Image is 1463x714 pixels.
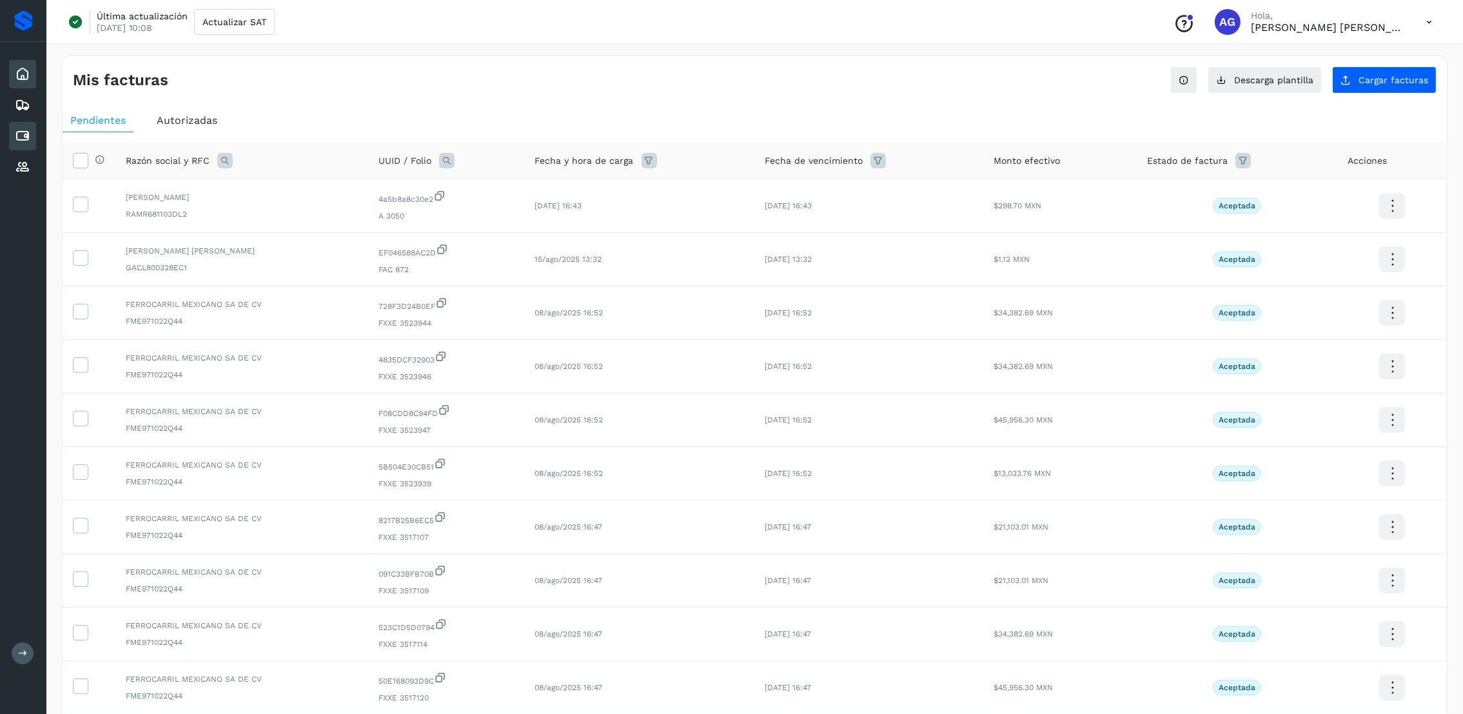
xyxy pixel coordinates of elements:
span: 091C33BFB70B [378,564,514,580]
span: 08/ago/2025 16:52 [535,308,604,317]
p: Abigail Gonzalez Leon [1251,21,1406,34]
span: Actualizar SAT [202,17,266,26]
span: [DATE] 16:47 [765,683,811,692]
span: $1.12 MXN [994,255,1030,264]
span: [DATE] 16:47 [765,576,811,585]
span: 08/ago/2025 16:47 [535,683,603,692]
span: [DATE] 16:43 [765,201,812,210]
span: $45,956.30 MXN [994,683,1054,692]
span: Estado de factura [1147,154,1228,168]
span: $34,382.69 MXN [994,630,1054,639]
span: FERROCARRIL MEXICANO SA DE CV [126,673,358,685]
span: 15/ago/2025 13:32 [535,255,602,264]
span: 08/ago/2025 16:47 [535,576,603,585]
span: FAC 872 [378,264,514,275]
button: Descarga plantilla [1208,66,1322,94]
span: [DATE] 13:32 [765,255,812,264]
span: [DATE] 16:52 [765,362,812,371]
span: 5B504E30CB51 [378,457,514,473]
span: Autorizadas [157,114,217,126]
span: FERROCARRIL MEXICANO SA DE CV [126,459,358,471]
p: Aceptada [1219,362,1255,371]
span: FME971022Q44 [126,369,358,381]
span: FXXE 3517107 [378,531,514,543]
button: Actualizar SAT [194,9,275,35]
span: FME971022Q44 [126,583,358,595]
span: Monto efectivo [994,154,1061,168]
span: FERROCARRIL MEXICANO SA DE CV [126,566,358,578]
span: FERROCARRIL MEXICANO SA DE CV [126,620,358,631]
span: FXXE 3523944 [378,317,514,329]
span: FME971022Q44 [126,690,358,702]
span: Cargar facturas [1359,75,1428,84]
span: 08/ago/2025 16:47 [535,522,603,531]
span: $298.70 MXN [994,201,1042,210]
span: 08/ago/2025 16:47 [535,630,603,639]
p: Aceptada [1219,630,1255,639]
span: Acciones [1348,154,1387,168]
button: Cargar facturas [1332,66,1437,94]
span: FME971022Q44 [126,476,358,488]
p: Hola, [1251,10,1406,21]
p: Aceptada [1219,415,1255,424]
span: EF046588AC2D [378,243,514,259]
span: GACL800328EC1 [126,262,358,273]
span: 4a5b8a8c30e2 [378,190,514,205]
span: $34,382.69 MXN [994,308,1054,317]
span: Pendientes [70,114,126,126]
span: FXXE 3523947 [378,424,514,436]
p: [DATE] 10:08 [97,22,152,34]
span: 4835DCF32903 [378,350,514,366]
span: UUID / Folio [378,154,431,168]
span: FXXE 3517120 [378,692,514,704]
p: Última actualización [97,10,188,22]
span: [DATE] 16:47 [765,522,811,531]
span: [PERSON_NAME] [126,192,358,203]
div: Embarques [9,91,36,119]
span: 50E168093D9C [378,671,514,687]
span: [DATE] 16:52 [765,308,812,317]
p: Aceptada [1219,522,1255,531]
div: Cuentas por pagar [9,122,36,150]
span: Fecha y hora de carga [535,154,634,168]
p: Aceptada [1219,683,1255,692]
span: $34,382.69 MXN [994,362,1054,371]
span: F08CDD8C94FD [378,404,514,419]
span: [DATE] 16:47 [765,630,811,639]
span: FME971022Q44 [126,637,358,648]
span: $45,956.30 MXN [994,415,1054,424]
span: [DATE] 16:52 [765,415,812,424]
div: Inicio [9,60,36,88]
span: 523C1D5D0794 [378,618,514,633]
div: Proveedores [9,153,36,181]
span: Fecha de vencimiento [765,154,863,168]
p: Aceptada [1219,201,1255,210]
span: Descarga plantilla [1234,75,1313,84]
span: $21,103.01 MXN [994,522,1049,531]
span: FERROCARRIL MEXICANO SA DE CV [126,299,358,310]
span: $21,103.01 MXN [994,576,1049,585]
span: RAMR681103DL2 [126,208,358,220]
span: FERROCARRIL MEXICANO SA DE CV [126,513,358,524]
h4: Mis facturas [73,71,168,90]
p: Aceptada [1219,308,1255,317]
span: 08/ago/2025 16:52 [535,362,604,371]
p: Aceptada [1219,469,1255,478]
span: FERROCARRIL MEXICANO SA DE CV [126,352,358,364]
span: FERROCARRIL MEXICANO SA DE CV [126,406,358,417]
p: Aceptada [1219,576,1255,585]
span: 728F3D24B0EF [378,297,514,312]
span: Razón social y RFC [126,154,210,168]
span: FXXE 3523946 [378,371,514,382]
span: [PERSON_NAME] [PERSON_NAME] [126,245,358,257]
span: [DATE] 16:43 [535,201,582,210]
p: Aceptada [1219,255,1255,264]
span: A 3050 [378,210,514,222]
span: FXXE 3517114 [378,639,514,650]
span: 08/ago/2025 16:52 [535,415,604,424]
span: FXXE 3517109 [378,585,514,597]
span: $13,033.76 MXN [994,469,1052,478]
span: [DATE] 16:52 [765,469,812,478]
span: FME971022Q44 [126,530,358,541]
